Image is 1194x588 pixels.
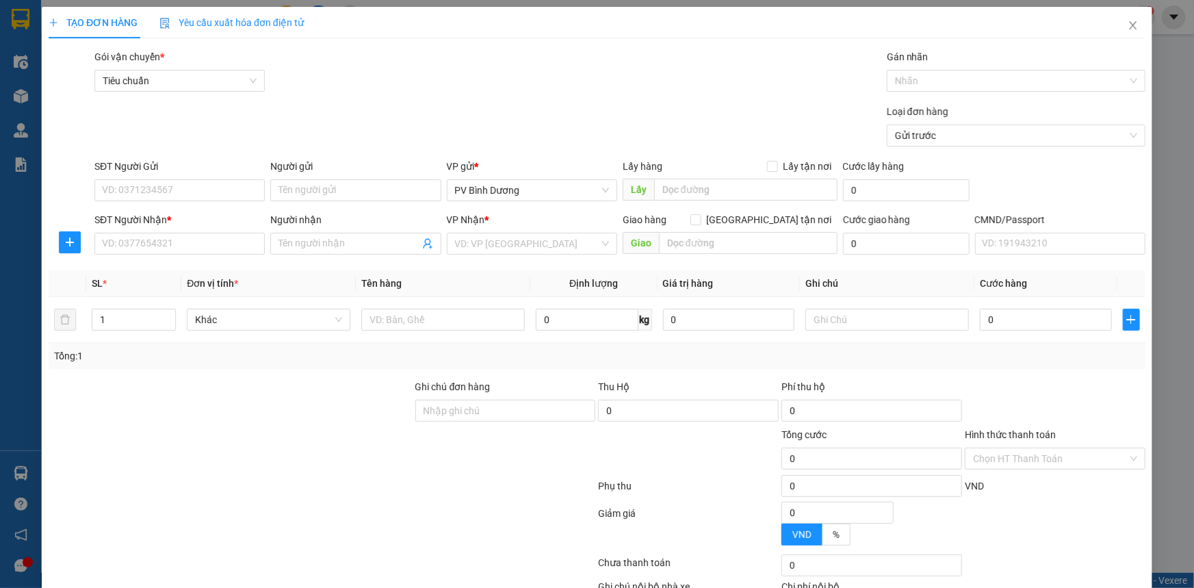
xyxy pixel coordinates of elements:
[598,381,630,392] span: Thu Hộ
[781,379,962,400] div: Phí thu hộ
[49,17,138,28] span: TẠO ĐƠN HÀNG
[778,159,838,174] span: Lấy tận nơi
[92,278,103,289] span: SL
[980,278,1027,289] span: Cước hàng
[159,17,304,28] span: Yêu cầu xuất hóa đơn điện tử
[47,82,159,92] strong: BIÊN NHẬN GỬI HÀNG HOÁ
[887,51,929,62] label: Gán nhãn
[654,179,838,201] input: Dọc đường
[833,529,840,540] span: %
[94,51,164,62] span: Gói vận chuyển
[623,232,659,254] span: Giao
[195,309,342,330] span: Khác
[792,529,812,540] span: VND
[36,22,111,73] strong: CÔNG TY TNHH [GEOGRAPHIC_DATA] 214 QL13 - P.26 - Q.BÌNH THẠNH - TP HCM 1900888606
[447,214,485,225] span: VP Nhận
[361,309,525,331] input: VD: Bàn, Ghế
[103,71,257,91] span: Tiêu chuẩn
[975,212,1145,227] div: CMND/Passport
[94,212,265,227] div: SĐT Người Nhận
[843,214,911,225] label: Cước giao hàng
[138,51,193,62] span: BD10250266
[415,381,491,392] label: Ghi chú đơn hàng
[663,309,795,331] input: 0
[1114,7,1152,45] button: Close
[60,231,81,253] button: plus
[455,180,609,201] span: PV Bình Dương
[54,348,461,363] div: Tổng: 1
[597,478,781,502] div: Phụ thu
[638,309,652,331] span: kg
[965,429,1056,440] label: Hình thức thanh toán
[597,506,781,552] div: Giảm giá
[422,238,433,249] span: user-add
[49,18,58,27] span: plus
[361,278,402,289] span: Tên hàng
[781,429,827,440] span: Tổng cước
[895,125,1137,146] span: Gửi trước
[597,555,781,579] div: Chưa thanh toán
[843,233,970,255] input: Cước giao hàng
[623,161,662,172] span: Lấy hàng
[805,309,969,331] input: Ghi Chú
[47,96,93,103] span: PV Bình Dương
[60,237,81,248] span: plus
[659,232,838,254] input: Dọc đường
[94,159,265,174] div: SĐT Người Gửi
[54,309,76,331] button: delete
[887,106,948,117] label: Loại đơn hàng
[843,179,970,201] input: Cước lấy hàng
[138,96,177,103] span: PV Đắk Song
[415,400,596,422] input: Ghi chú đơn hàng
[270,212,441,227] div: Người nhận
[843,161,905,172] label: Cước lấy hàng
[14,95,28,115] span: Nơi gửi:
[14,31,31,65] img: logo
[130,62,193,72] span: 09:42:38 [DATE]
[159,18,170,29] img: icon
[105,95,127,115] span: Nơi nhận:
[270,159,441,174] div: Người gửi
[187,278,238,289] span: Đơn vị tính
[1128,20,1139,31] span: close
[800,270,974,297] th: Ghi chú
[663,278,714,289] span: Giá trị hàng
[965,481,984,491] span: VND
[569,278,618,289] span: Định lượng
[623,214,666,225] span: Giao hàng
[1124,314,1139,325] span: plus
[447,159,617,174] div: VP gửi
[623,179,654,201] span: Lấy
[701,212,838,227] span: [GEOGRAPHIC_DATA] tận nơi
[1123,309,1140,331] button: plus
